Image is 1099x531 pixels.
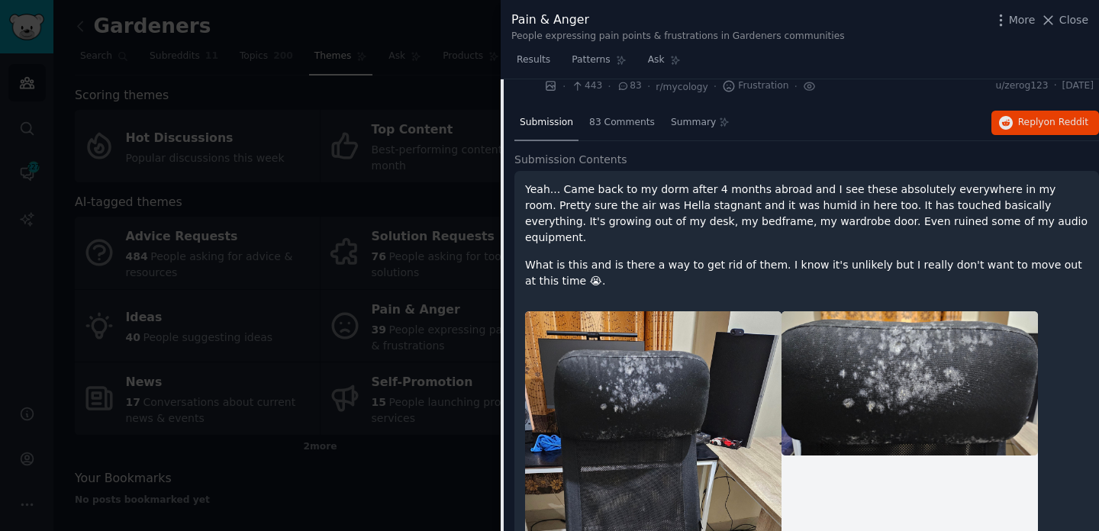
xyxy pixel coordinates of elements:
span: 83 [617,79,642,93]
span: Frustration [722,79,788,93]
span: · [562,79,566,95]
a: Patterns [566,48,631,79]
span: 443 [571,79,602,93]
p: Yeah... Came back to my dorm after 4 months abroad and I see these absolutely everywhere in my ro... [525,182,1088,246]
a: Results [511,48,556,79]
span: u/zerog123 [995,79,1048,93]
a: Ask [643,48,686,79]
span: Submission [520,116,573,130]
div: Pain & Anger [511,11,845,30]
span: · [794,79,797,95]
span: Close [1059,12,1088,28]
p: What is this and is there a way to get rid of them. I know it's unlikely but I really don't want ... [525,257,1088,289]
button: Close [1040,12,1088,28]
span: · [647,79,650,95]
span: Submission Contents [514,152,627,168]
span: 83 Comments [589,116,655,130]
div: People expressing pain points & frustrations in Gardeners communities [511,30,845,43]
span: [DATE] [1062,79,1094,93]
span: More [1009,12,1036,28]
span: Reply [1018,116,1088,130]
button: More [993,12,1036,28]
span: on Reddit [1044,117,1088,127]
span: Results [517,53,550,67]
span: Ask [648,53,665,67]
span: · [1054,79,1057,93]
span: · [714,79,717,95]
span: r/mycology [656,82,708,92]
button: Replyon Reddit [991,111,1099,135]
span: Summary [671,116,716,130]
img: Left my dorm for 4 months and come back to this [782,311,1038,455]
span: Patterns [572,53,610,67]
span: · [608,79,611,95]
